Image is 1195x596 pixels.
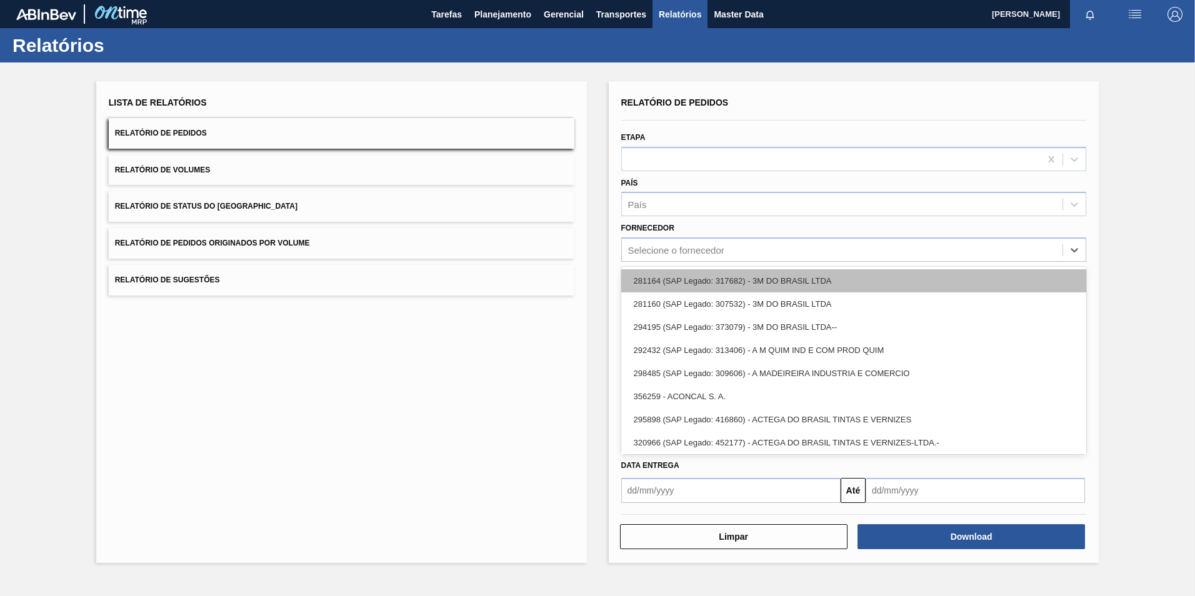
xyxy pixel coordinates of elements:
button: Relatório de Volumes [109,155,574,186]
div: 320966 (SAP Legado: 452177) - ACTEGA DO BRASIL TINTAS E VERNIZES-LTDA.- [621,431,1087,454]
span: Relatório de Sugestões [115,276,220,284]
button: Relatório de Pedidos [109,118,574,149]
div: 298485 (SAP Legado: 309606) - A MADEIREIRA INDUSTRIA E COMERCIO [621,362,1087,385]
button: Relatório de Sugestões [109,265,574,296]
div: País [628,199,647,210]
span: Relatórios [659,7,701,22]
img: TNhmsLtSVTkK8tSr43FrP2fwEKptu5GPRR3wAAAABJRU5ErkJggg== [16,9,76,20]
div: Selecione o fornecedor [628,245,724,256]
span: Relatório de Status do [GEOGRAPHIC_DATA] [115,202,297,211]
span: Relatório de Pedidos Originados por Volume [115,239,310,247]
span: Relatório de Pedidos [115,129,207,137]
button: Limpar [620,524,847,549]
input: dd/mm/yyyy [866,478,1085,503]
label: Fornecedor [621,224,674,232]
div: 292432 (SAP Legado: 313406) - A M QUIM IND E COM PROD QUIM [621,339,1087,362]
button: Relatório de Status do [GEOGRAPHIC_DATA] [109,191,574,222]
span: Relatório de Volumes [115,166,210,174]
span: Transportes [596,7,646,22]
div: 281164 (SAP Legado: 317682) - 3M DO BRASIL LTDA [621,269,1087,292]
div: 294195 (SAP Legado: 373079) - 3M DO BRASIL LTDA-- [621,315,1087,339]
button: Notificações [1070,6,1110,23]
div: 295898 (SAP Legado: 416860) - ACTEGA DO BRASIL TINTAS E VERNIZES [621,408,1087,431]
button: Até [841,478,866,503]
div: 356259 - ACONCAL S. A. [621,385,1087,408]
span: Data entrega [621,461,679,470]
span: Relatório de Pedidos [621,97,729,107]
span: Planejamento [474,7,531,22]
span: Master Data [714,7,763,22]
label: País [621,179,638,187]
input: dd/mm/yyyy [621,478,841,503]
span: Gerencial [544,7,584,22]
button: Relatório de Pedidos Originados por Volume [109,228,574,259]
button: Download [857,524,1085,549]
label: Etapa [621,133,646,142]
span: Lista de Relatórios [109,97,207,107]
span: Tarefas [431,7,462,22]
h1: Relatórios [12,38,234,52]
img: userActions [1127,7,1142,22]
div: 281160 (SAP Legado: 307532) - 3M DO BRASIL LTDA [621,292,1087,315]
img: Logout [1167,7,1182,22]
